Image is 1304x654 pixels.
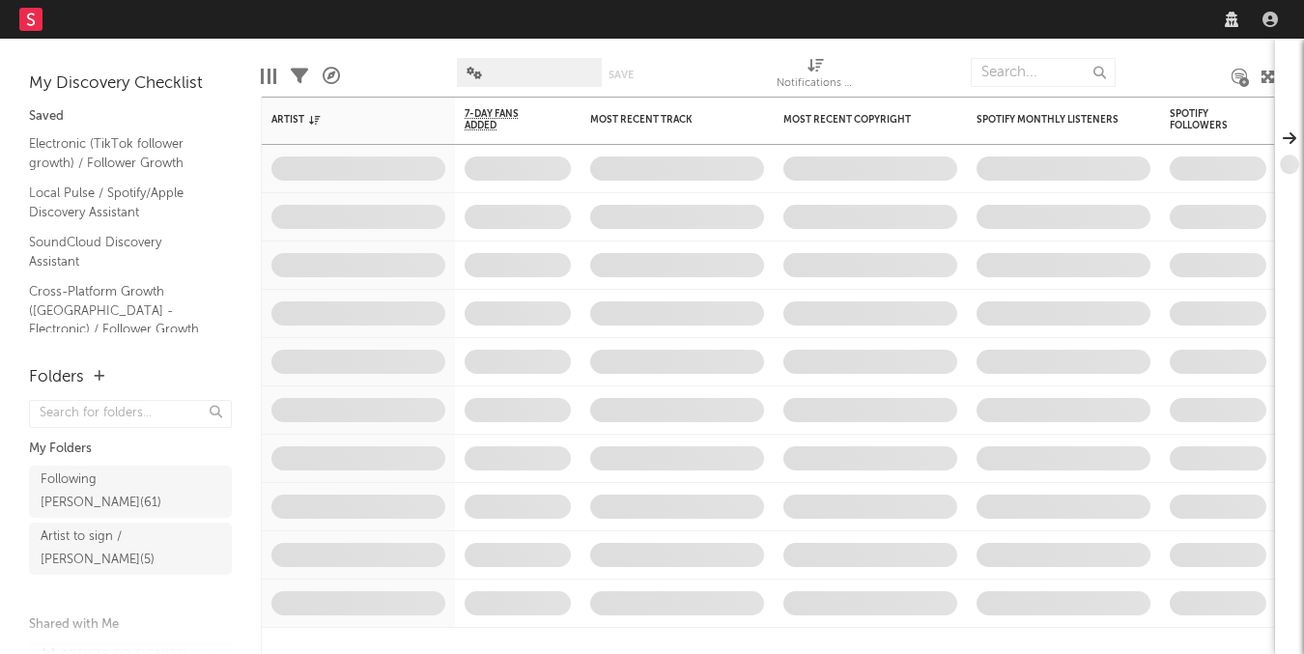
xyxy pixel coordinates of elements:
a: SoundCloud Discovery Assistant [29,232,213,271]
div: Most Recent Copyright [783,114,928,126]
div: Edit Columns [261,48,276,104]
div: Following [PERSON_NAME] ( 61 ) [41,469,177,515]
div: Spotify Monthly Listeners [977,114,1121,126]
span: 7-Day Fans Added [465,108,542,131]
div: Notifications (Artist) [777,48,854,104]
div: Notifications (Artist) [777,72,854,96]
a: Following [PERSON_NAME](61) [29,466,232,518]
div: Spotify Followers [1170,108,1237,131]
a: Electronic (TikTok follower growth) / Follower Growth [29,133,213,173]
div: My Discovery Checklist [29,72,232,96]
a: Local Pulse / Spotify/Apple Discovery Assistant [29,183,213,222]
div: Artist to sign / [PERSON_NAME] ( 5 ) [41,526,177,572]
a: Cross-Platform Growth ([GEOGRAPHIC_DATA] - Electronic) / Follower Growth [29,281,213,340]
button: Save [609,70,634,80]
div: A&R Pipeline [323,48,340,104]
input: Search for folders... [29,400,232,428]
input: Search... [971,58,1116,87]
a: Artist to sign / [PERSON_NAME](5) [29,523,232,575]
div: Artist [271,114,416,126]
div: Saved [29,105,232,128]
div: Folders [29,366,84,389]
div: Shared with Me [29,613,232,637]
div: Most Recent Track [590,114,735,126]
div: My Folders [29,438,232,461]
div: Filters [291,48,308,104]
